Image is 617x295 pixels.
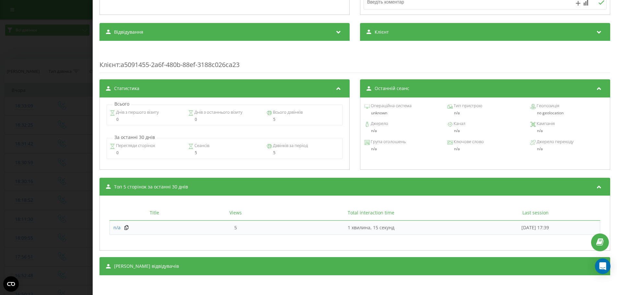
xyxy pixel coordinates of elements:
div: n/a [447,147,523,151]
span: Джерело переходу [535,139,573,145]
span: Останній сеанс [375,85,409,92]
span: Клієнт [99,60,119,69]
div: 5 [188,151,261,155]
span: Клієнт [375,29,389,35]
div: n/a [447,129,523,133]
div: 0 [110,151,182,155]
span: Днів з першого візиту [115,109,158,116]
p: За останні 30 днів [113,134,157,141]
div: no geolocation [530,111,606,115]
th: Title [110,205,200,221]
span: Топ 5 сторінок за останні 30 днів [114,184,188,190]
th: Views [199,205,271,221]
span: Дзвінків за період [272,142,308,149]
div: Open Intercom Messenger [595,258,611,274]
span: Днів з останнього візиту [193,109,242,116]
div: unknown [365,111,440,115]
div: : a5091455-2a6f-480b-88ef-3188c026ca23 [99,47,610,73]
span: Тип пристрою [452,103,482,109]
span: Ключове слово [452,139,483,145]
span: Операційна система [370,103,412,109]
th: Last session [471,205,600,221]
td: 5 [199,221,271,235]
span: Геопозиція [535,103,559,109]
div: n/a [447,111,523,115]
div: 5 [266,117,339,122]
span: Всього дзвінків [272,109,302,116]
span: Відвідування [114,29,143,35]
div: 0 [188,117,261,122]
span: Статистика [114,85,139,92]
th: Total interaction time [271,205,471,221]
span: [PERSON_NAME] відвідувачів [114,263,179,269]
span: Кампанія [535,120,554,127]
p: Всього [113,101,131,107]
div: n/a [530,129,606,133]
div: n/a [365,147,440,151]
span: Джерело [370,120,388,127]
a: n/a [113,224,121,231]
div: 0 [110,117,182,122]
td: 1 хвилина, 15 секунд [271,221,471,235]
div: n/a [365,129,440,133]
span: Група оголошень [370,139,406,145]
span: Сеансів [193,142,209,149]
td: [DATE] 17:39 [471,221,600,235]
span: Перегляди сторінок [115,142,155,149]
button: Open CMP widget [3,276,19,292]
div: n/a [537,147,606,151]
span: Канал [452,120,465,127]
div: 5 [266,151,339,155]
